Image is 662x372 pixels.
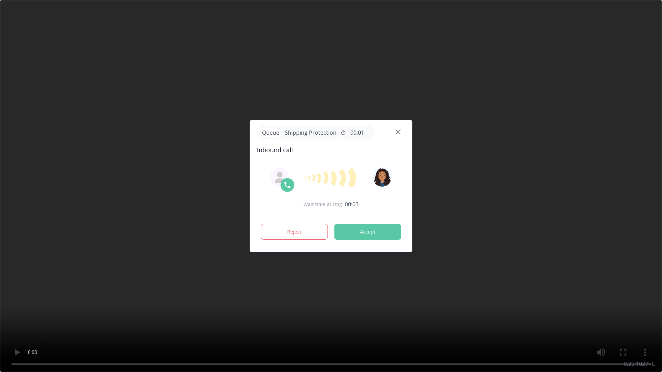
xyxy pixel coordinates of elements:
[395,130,401,135] img: close-button
[624,360,655,368] p: 0.20.1027RC
[303,201,343,208] span: Wait time at ring:
[261,224,328,240] button: Reject
[372,167,392,187] img: avatar
[334,224,401,240] button: Accept
[283,181,292,189] img: call-icon
[282,128,339,137] span: Shipping Protection
[341,130,346,135] mat-icon: timer
[350,128,364,137] span: 00:01
[345,200,359,208] span: 00:03
[257,145,405,155] span: Inbound call
[274,172,285,183] img: agent-avatar
[260,128,282,137] p: Queue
